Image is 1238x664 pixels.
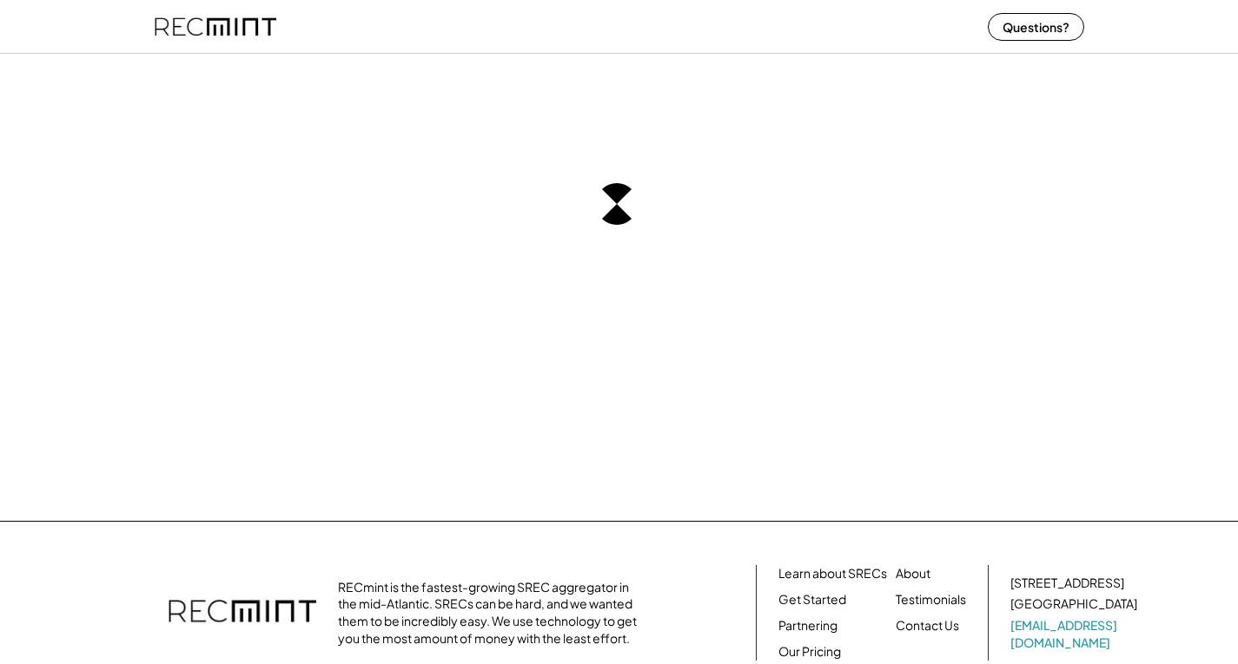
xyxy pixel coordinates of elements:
a: Partnering [778,617,837,634]
a: Get Started [778,591,846,608]
a: Our Pricing [778,643,841,661]
a: Learn about SRECs [778,565,887,582]
div: RECmint is the fastest-growing SREC aggregator in the mid-Atlantic. SRECs can be hard, and we wan... [338,579,646,647]
button: Questions? [988,13,1084,41]
img: recmint-logotype%403x.png [169,582,316,643]
div: [GEOGRAPHIC_DATA] [1010,595,1137,613]
a: [EMAIL_ADDRESS][DOMAIN_NAME] [1010,617,1141,651]
a: Testimonials [896,591,966,608]
img: recmint-logotype%403x%20%281%29.jpeg [155,3,276,49]
a: About [896,565,930,582]
div: [STREET_ADDRESS] [1010,575,1124,592]
a: Contact Us [896,617,959,634]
